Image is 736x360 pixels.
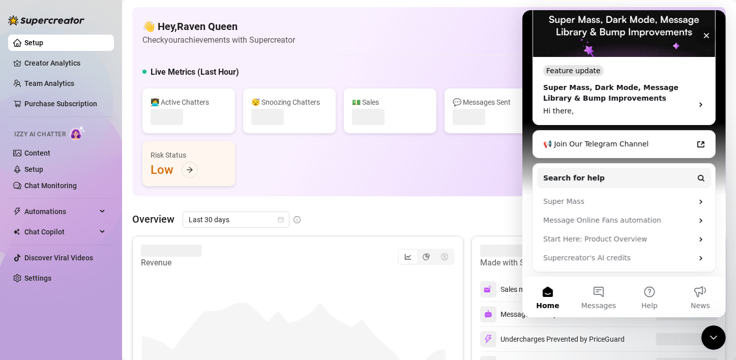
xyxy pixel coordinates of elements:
[484,285,493,294] img: svg%3e
[24,39,43,47] a: Setup
[59,292,94,299] span: Messages
[21,205,170,216] div: Message Online Fans automation
[480,331,625,347] div: Undercharges Prevented by PriceGuard
[21,72,164,94] div: Super Mass, Dark Mode, Message Library & Bump Improvements
[8,15,84,25] img: logo-BBDzfeDw.svg
[501,284,618,295] div: Sales made with AI & Automations
[141,257,202,269] article: Revenue
[24,165,43,173] a: Setup
[21,129,170,139] div: 📢 Join Our Telegram Channel
[480,306,613,322] div: Messages sent by automations & AI
[251,97,328,108] div: 😴 Snoozing Chatters
[21,96,164,106] div: Hi there,
[186,166,193,173] span: arrow-right
[15,220,189,238] div: Start Here: Product Overview
[480,257,619,269] article: Made with Superpowers in last 30 days
[15,182,189,201] div: Super Mass
[142,19,295,34] h4: 👋 Hey, Raven Queen
[24,274,51,282] a: Settings
[153,266,203,307] button: News
[15,125,189,143] a: 📢 Join Our Telegram Channel
[51,266,102,307] button: Messages
[189,212,283,227] span: Last 30 days
[24,100,97,108] a: Purchase Subscription
[484,310,492,318] img: svg%3e
[352,97,428,108] div: 💵 Sales
[13,228,20,235] img: Chat Copilot
[21,186,170,197] div: Super Mass
[21,55,81,66] div: Feature update
[168,292,188,299] span: News
[404,253,411,260] span: line-chart
[151,97,227,108] div: 👩‍💻 Active Chatters
[21,243,170,253] div: Supercreator's AI credits
[15,158,189,178] button: Search for help
[24,224,97,240] span: Chat Copilot
[119,292,135,299] span: Help
[151,66,239,78] h5: Live Metrics (Last Hour)
[423,253,430,260] span: pie-chart
[24,203,97,220] span: Automations
[102,266,153,307] button: Help
[24,182,77,190] a: Chat Monitoring
[398,249,455,265] div: segmented control
[14,292,37,299] span: Home
[14,130,66,139] span: Izzy AI Chatter
[13,207,21,216] span: thunderbolt
[24,254,93,262] a: Discover Viral Videos
[142,34,295,46] article: Check your achievements with Supercreator
[484,335,493,344] img: svg%3e
[175,16,193,35] div: Close
[15,201,189,220] div: Message Online Fans automation
[278,217,284,223] span: calendar
[21,224,170,234] div: Start Here: Product Overview
[293,216,301,223] span: info-circle
[21,163,82,173] span: Search for help
[24,79,74,87] a: Team Analytics
[701,325,726,350] iframe: Intercom live chat
[24,149,50,157] a: Content
[151,149,227,161] div: Risk Status
[132,212,174,227] article: Overview
[24,55,106,71] a: Creator Analytics
[441,253,448,260] span: dollar-circle
[70,126,85,140] img: AI Chatter
[15,238,189,257] div: Supercreator's AI credits
[522,10,726,317] iframe: Intercom live chat
[453,97,529,108] div: 💬 Messages Sent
